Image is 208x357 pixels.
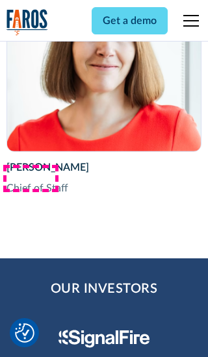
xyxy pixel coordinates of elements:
[58,330,150,348] img: Signal Fire Logo
[6,9,48,36] a: home
[6,160,202,175] div: [PERSON_NAME]
[92,7,168,34] a: Get a demo
[6,180,202,196] div: Chief of Staff
[175,5,201,36] div: menu
[15,323,34,343] img: Revisit consent button
[51,279,158,299] h2: Our Investors
[15,323,34,343] button: Cookie Settings
[6,9,48,36] img: Logo of the analytics and reporting company Faros.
